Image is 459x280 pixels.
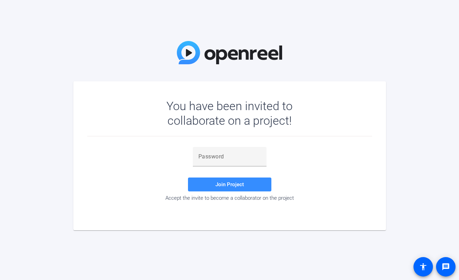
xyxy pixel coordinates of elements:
[198,153,261,161] input: Password
[146,99,313,128] div: You have been invited to collaborate on a project!
[188,178,271,191] button: Join Project
[87,195,372,201] div: Accept the invite to become a collaborator on the project
[215,181,244,188] span: Join Project
[177,41,282,64] img: OpenReel Logo
[419,263,427,271] mat-icon: accessibility
[442,263,450,271] mat-icon: message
